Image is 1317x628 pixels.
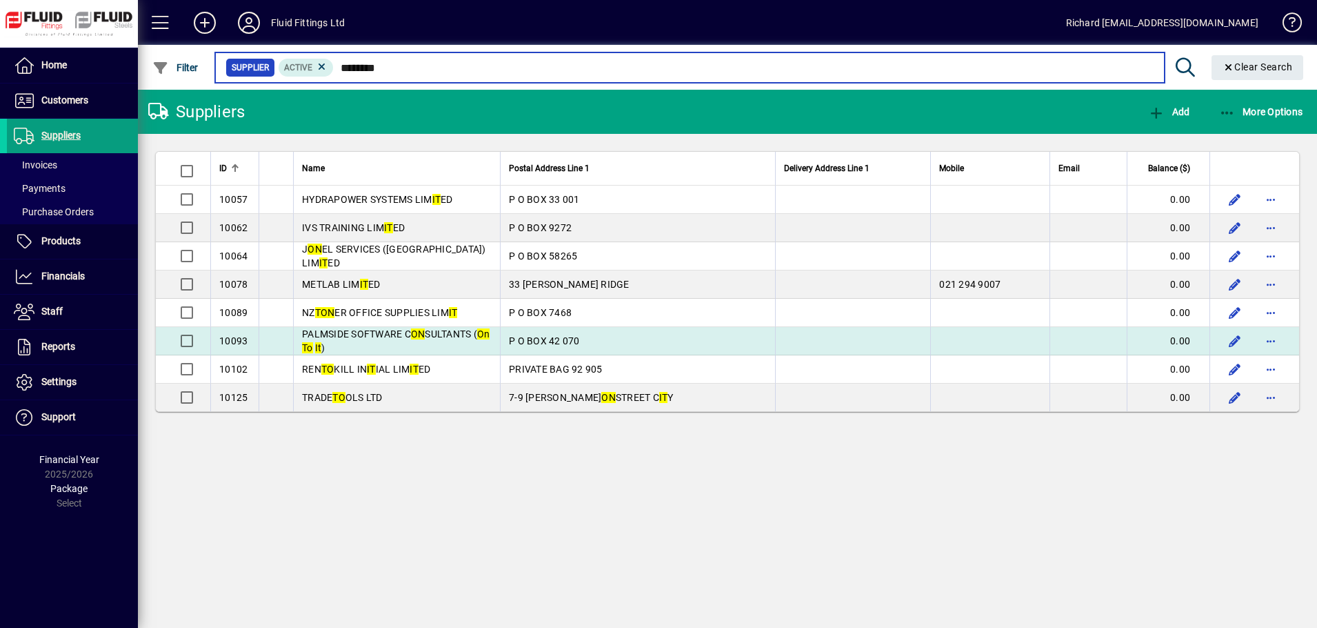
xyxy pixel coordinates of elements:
[7,400,138,435] a: Support
[1260,188,1282,210] button: More options
[219,194,248,205] span: 10057
[509,194,580,205] span: P O BOX 33 001
[939,161,1041,176] div: Mobile
[1148,106,1189,117] span: Add
[410,364,419,375] em: IT
[227,10,271,35] button: Profile
[7,177,138,200] a: Payments
[232,61,269,75] span: Supplier
[1224,245,1246,267] button: Edit
[7,200,138,224] a: Purchase Orders
[1224,358,1246,380] button: Edit
[14,206,94,217] span: Purchase Orders
[219,222,248,233] span: 10062
[1260,302,1282,324] button: More options
[1127,299,1209,327] td: 0.00
[1260,386,1282,409] button: More options
[509,364,603,375] span: PRIVATE BAG 92 905
[302,307,457,318] span: NZ ER OFFICE SUPPLIES LIM
[509,335,580,346] span: P O BOX 42 070
[41,235,81,246] span: Products
[14,183,66,194] span: Payments
[149,55,202,80] button: Filter
[477,328,490,340] em: On
[219,335,248,346] span: 10093
[384,222,393,233] em: IT
[1260,358,1282,380] button: More options
[41,306,63,317] span: Staff
[1148,161,1190,176] span: Balance ($)
[183,10,227,35] button: Add
[308,244,322,255] em: ON
[1127,327,1209,355] td: 0.00
[302,364,430,375] span: REN KILL IN IAL LIM ED
[1216,99,1307,124] button: More Options
[1127,214,1209,242] td: 0.00
[332,392,345,403] em: TO
[219,279,248,290] span: 10078
[315,307,335,318] em: TON
[1224,188,1246,210] button: Edit
[7,259,138,294] a: Financials
[302,279,381,290] span: METLAB LIM ED
[321,364,334,375] em: TO
[39,454,99,465] span: Financial Year
[41,341,75,352] span: Reports
[219,161,227,176] span: ID
[7,48,138,83] a: Home
[219,161,250,176] div: ID
[1127,242,1209,271] td: 0.00
[50,483,88,494] span: Package
[41,130,81,141] span: Suppliers
[939,161,964,176] span: Mobile
[7,365,138,400] a: Settings
[302,194,453,205] span: HYDRAPOWER SYSTEMS LIM ED
[1260,217,1282,239] button: More options
[1224,302,1246,324] button: Edit
[449,307,458,318] em: IT
[360,279,369,290] em: IT
[509,161,590,176] span: Postal Address Line 1
[1127,186,1209,214] td: 0.00
[41,59,67,70] span: Home
[219,251,248,262] span: 10064
[1260,273,1282,295] button: More options
[7,295,138,329] a: Staff
[939,279,1001,290] span: 021 294 9007
[219,307,248,318] span: 10089
[302,328,490,353] span: PALMSIDE SOFTWARE C SULTANTS ( )
[219,392,248,403] span: 10125
[271,12,345,34] div: Fluid Fittings Ltd
[1066,12,1258,34] div: Richard [EMAIL_ADDRESS][DOMAIN_NAME]
[302,342,313,353] em: To
[14,159,57,170] span: Invoices
[1145,99,1193,124] button: Add
[41,95,88,106] span: Customers
[1224,217,1246,239] button: Edit
[1223,61,1293,72] span: Clear Search
[279,59,334,77] mat-chip: Activation Status: Active
[7,330,138,364] a: Reports
[1224,386,1246,409] button: Edit
[1058,161,1080,176] span: Email
[302,222,405,233] span: IVS TRAINING LIM ED
[315,342,322,353] em: It
[1260,245,1282,267] button: More options
[1136,161,1203,176] div: Balance ($)
[302,161,492,176] div: Name
[7,84,138,118] a: Customers
[302,161,325,176] span: Name
[1219,106,1303,117] span: More Options
[367,364,376,375] em: IT
[509,222,572,233] span: P O BOX 9272
[601,392,616,403] em: ON
[411,328,425,340] em: ON
[1127,355,1209,384] td: 0.00
[148,101,245,123] div: Suppliers
[319,257,328,268] em: IT
[219,364,248,375] span: 10102
[509,251,577,262] span: P O BOX 58265
[302,392,383,403] span: TRADE OLS LTD
[1272,3,1300,48] a: Knowledge Base
[302,244,486,268] span: J EL SERVICES ([GEOGRAPHIC_DATA]) LIM ED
